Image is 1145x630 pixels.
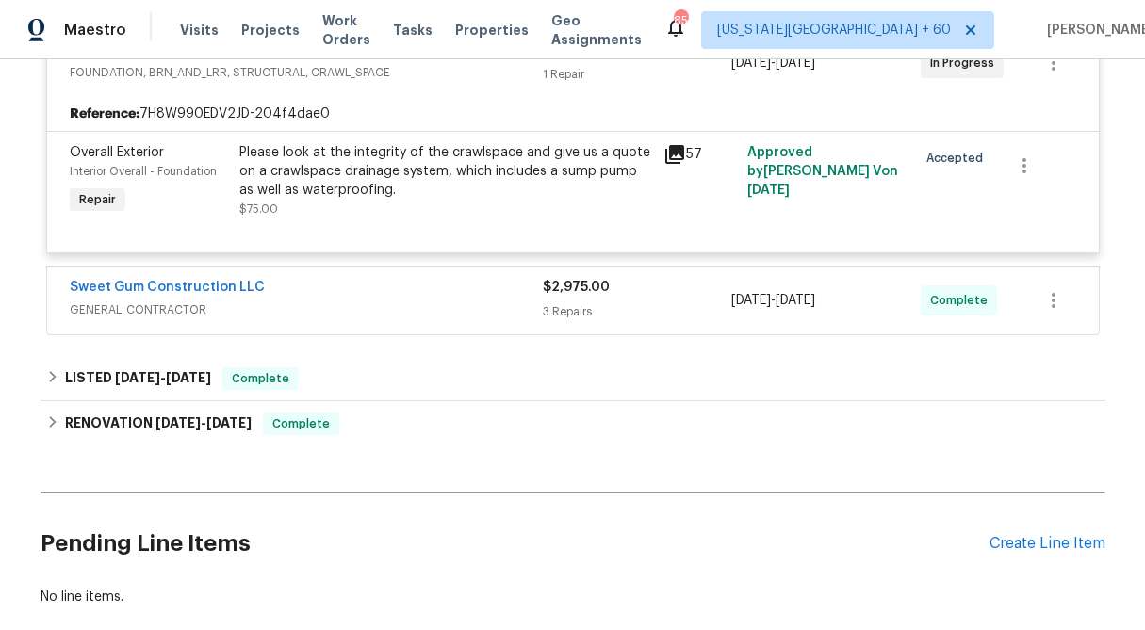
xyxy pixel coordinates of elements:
a: Sweet Gum Construction LLC [70,281,265,294]
span: $75.00 [239,203,278,215]
span: Properties [455,21,529,40]
h6: RENOVATION [65,412,252,435]
div: Create Line Item [990,535,1105,553]
span: [DATE] [731,294,771,307]
span: [US_STATE][GEOGRAPHIC_DATA] + 60 [717,21,951,40]
span: [DATE] [206,416,252,429]
div: 1 Repair [543,65,732,84]
span: Visits [180,21,219,40]
span: [DATE] [115,371,160,384]
span: Complete [930,291,995,310]
b: Reference: [70,105,139,123]
h6: LISTED [65,367,211,390]
span: FOUNDATION, BRN_AND_LRR, STRUCTURAL, CRAWL_SPACE [70,63,543,82]
span: - [115,371,211,384]
span: Approved by [PERSON_NAME] V on [747,146,898,197]
div: RENOVATION [DATE]-[DATE]Complete [41,401,1105,446]
div: LISTED [DATE]-[DATE]Complete [41,356,1105,401]
span: Repair [72,190,123,209]
span: Work Orders [322,11,370,49]
div: Please look at the integrity of the crawlspace and give us a quote on a crawlspace drainage syste... [239,143,652,200]
span: Complete [265,414,337,433]
div: 854 [674,11,687,30]
h2: Pending Line Items [41,500,990,588]
span: Accepted [926,149,990,168]
span: Overall Exterior [70,146,164,159]
span: Maestro [64,21,126,40]
span: $2,975.00 [543,281,610,294]
span: Complete [224,369,297,388]
span: - [731,54,815,73]
span: [DATE] [747,184,790,197]
span: Projects [241,21,300,40]
span: Tasks [393,24,433,37]
div: 7H8W990EDV2JD-204f4dae0 [47,97,1099,131]
span: Geo Assignments [551,11,642,49]
span: - [731,291,815,310]
span: In Progress [930,54,1002,73]
span: [DATE] [776,294,815,307]
div: No line items. [41,588,1105,606]
span: GENERAL_CONTRACTOR [70,300,543,319]
span: [DATE] [731,57,771,70]
span: - [155,416,252,429]
span: [DATE] [166,371,211,384]
span: Interior Overall - Foundation [70,166,217,177]
span: [DATE] [776,57,815,70]
div: 57 [663,143,737,166]
div: 3 Repairs [543,302,732,321]
span: [DATE] [155,416,201,429]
